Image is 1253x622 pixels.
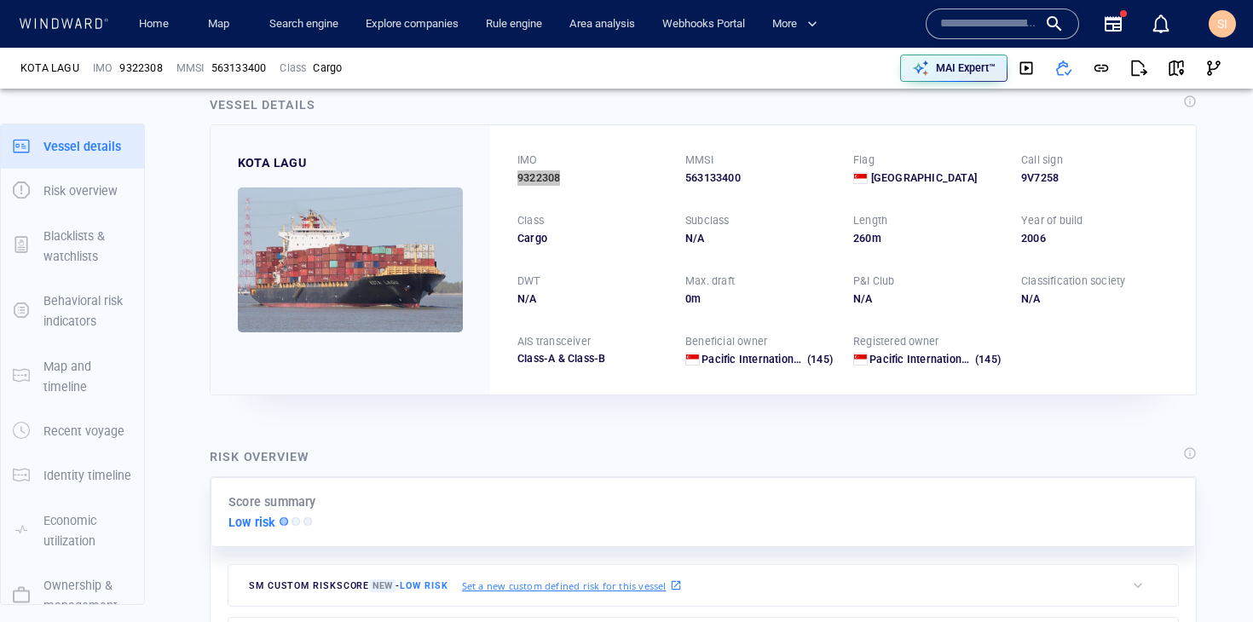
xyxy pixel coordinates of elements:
[93,60,113,76] p: IMO
[1,169,144,213] button: Risk overview
[1008,49,1045,87] button: Download video
[1,237,144,253] a: Blacklists & watchlists
[280,432,354,458] div: [DATE] - [DATE]
[691,292,701,305] span: m
[517,352,555,365] span: Class-A
[517,291,665,307] div: N/A
[805,352,833,367] span: (145)
[87,17,118,43] div: (6279)
[1,367,144,383] a: Map and timeline
[43,136,121,157] p: Vessel details
[210,446,309,467] div: Risk overview
[702,352,833,367] a: Pacific International Lines (private) Limited (145)
[20,60,79,76] div: KOTA LAGU
[915,61,943,87] button: Create an AOI.
[263,9,345,39] a: Search engine
[238,153,306,173] div: KOTA LAGU
[871,170,977,186] span: [GEOGRAPHIC_DATA]
[359,9,465,39] button: Explore companies
[176,60,205,76] p: MMSI
[1,423,144,439] a: Recent voyage
[238,187,463,332] img: 5905c89207b22b4c7bf77caa_0
[900,55,1008,82] button: MAI Expert™
[43,291,132,332] p: Behavioral risk indicators
[685,153,713,168] p: MMSI
[1205,7,1239,41] button: SI
[210,95,315,115] div: Vessel details
[1151,14,1171,34] div: Notification center
[655,9,752,39] a: Webhooks Portal
[517,170,560,186] span: 9322308
[188,17,201,43] div: Compliance Activities
[462,576,682,595] a: Set a new custom defined risk for this vessel
[237,430,389,460] button: 1 day[DATE]-[DATE]
[1,587,144,603] a: Ownership & management
[555,352,605,365] span: Class-B
[517,334,591,349] p: AIS transceiver
[1021,170,1169,186] div: 9V7258
[765,9,832,39] button: More
[1,302,144,319] a: Behavioral risk indicators
[43,465,131,486] p: Identity timeline
[915,61,943,87] div: tooltips.createAOI
[702,353,915,366] span: Pacific International Lines (private) Limited
[898,514,983,526] a: Improve this map
[201,9,242,39] a: Map
[1,344,144,410] button: Map and timeline
[517,274,540,289] p: DWT
[1021,231,1169,246] div: 2006
[853,291,1001,307] div: N/A
[1158,49,1195,87] button: View on map
[517,213,544,228] p: Class
[1195,49,1233,87] button: Visual Link Analysis
[9,17,84,43] div: Activity timeline
[369,579,396,592] span: New
[869,353,1083,366] span: Pacific International Lines (private) Limited
[853,213,887,228] p: Length
[132,9,176,39] a: Home
[249,579,448,592] span: SM Custom risk score -
[517,153,538,168] p: IMO
[889,61,915,87] div: Toggle vessel historical path
[43,226,132,268] p: Blacklists & watchlists
[685,213,730,228] p: Subclass
[821,61,863,87] button: Export vessel information
[943,61,968,87] div: Toggle map information layers
[1,467,144,483] a: Identity timeline
[685,274,735,289] p: Max. draft
[228,492,316,512] p: Score summary
[1,498,144,564] button: Economic utilization
[869,352,1001,367] a: Pacific International Lines (private) Limited (145)
[1,182,144,199] a: Risk overview
[400,580,447,591] span: Low risk
[973,352,1001,367] span: (145)
[1021,153,1063,168] p: Call sign
[1021,291,1169,307] div: N/A
[1,521,144,538] a: Economic utilization
[563,9,642,39] button: Area analysis
[126,9,181,39] button: Home
[853,153,875,168] p: Flag
[1021,274,1125,289] p: Classification society
[685,292,691,305] span: 0
[685,231,833,246] div: N/A
[772,14,817,34] span: More
[558,352,565,365] span: &
[234,504,309,523] a: Mapbox logo
[251,438,277,451] span: 1 day
[280,60,306,76] p: Class
[517,231,665,246] div: Cargo
[1181,545,1240,609] iframe: Chat
[811,514,893,526] a: OpenStreetMap
[685,170,833,186] div: 563133400
[936,60,996,76] p: MAI Expert™
[1021,213,1083,228] p: Year of build
[43,181,118,201] p: Risk overview
[43,356,132,398] p: Map and timeline
[43,510,132,552] p: Economic utilization
[211,60,267,76] div: 563133400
